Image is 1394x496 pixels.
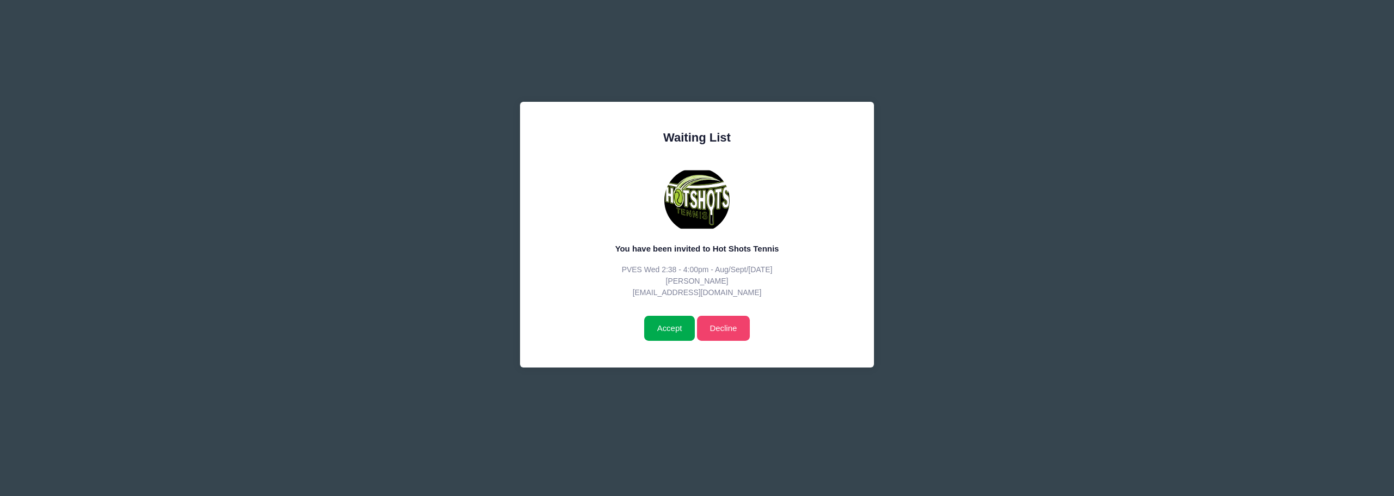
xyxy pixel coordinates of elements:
[697,316,750,341] a: Decline
[547,287,848,298] p: [EMAIL_ADDRESS][DOMAIN_NAME]
[547,264,848,275] p: PVES Wed 2:38 - 4:00pm - Aug/Sept/[DATE]
[644,316,695,341] input: Accept
[547,244,848,254] h5: You have been invited to Hot Shots Tennis
[547,275,848,287] p: [PERSON_NAME]
[547,128,848,146] div: Waiting List
[664,168,730,233] img: Hot Shots Tennis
